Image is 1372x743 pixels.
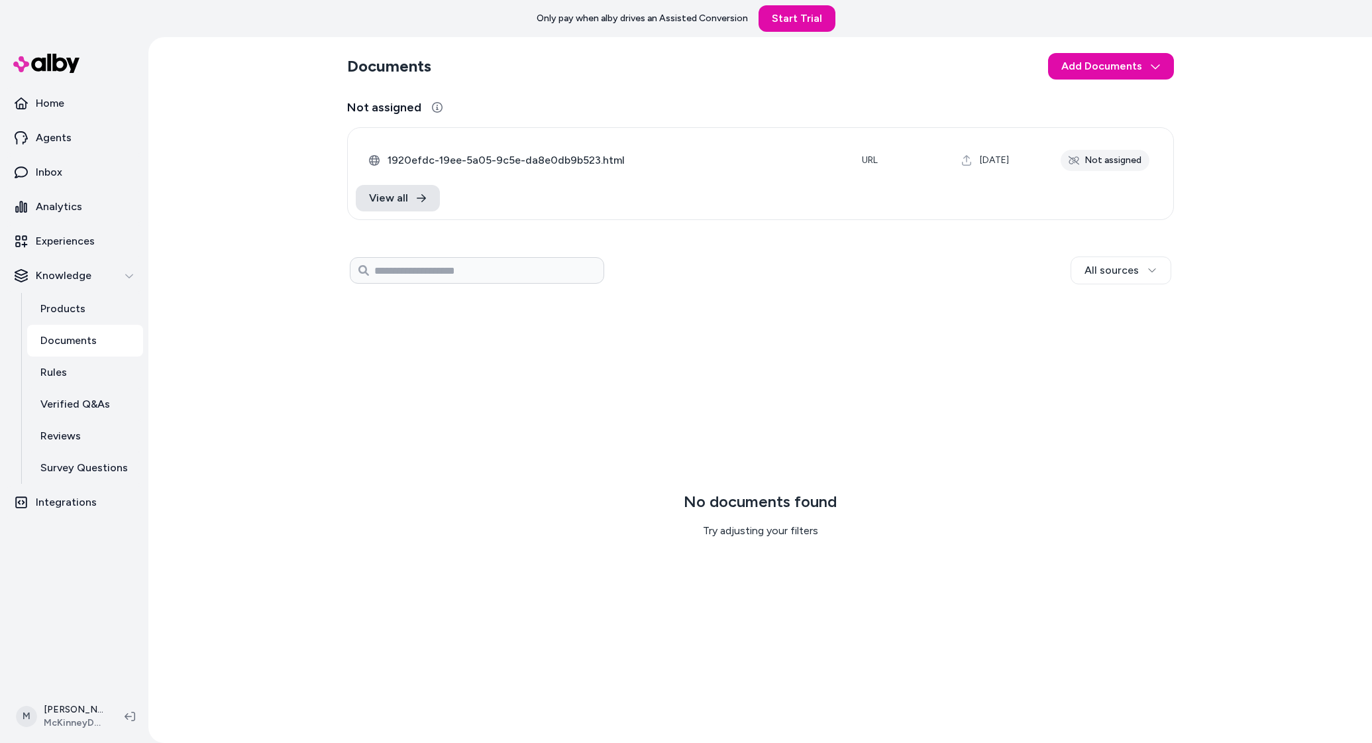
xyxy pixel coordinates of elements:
p: Products [40,301,85,317]
p: Inbox [36,164,62,180]
p: Try adjusting your filters [703,523,818,539]
a: Inbox [5,156,143,188]
p: Verified Q&As [40,396,110,412]
div: Not assigned [1061,150,1149,171]
p: Agents [36,130,72,146]
p: Analytics [36,199,82,215]
span: 1920efdc-19ee-5a05-9c5e-da8e0db9b523.html [388,152,841,168]
p: Experiences [36,233,95,249]
a: Rules [27,357,143,388]
a: Survey Questions [27,452,143,484]
span: McKinneyDocumentationTestStore [44,716,103,730]
a: Documents [27,325,143,357]
p: Integrations [36,494,97,510]
button: M[PERSON_NAME]McKinneyDocumentationTestStore [8,695,114,738]
span: M [16,706,37,727]
span: URL [862,154,878,166]
span: All sources [1084,262,1139,278]
a: Reviews [27,420,143,452]
span: [DATE] [980,154,1009,167]
button: Add Documents [1048,53,1174,80]
p: Survey Questions [40,460,128,476]
a: Analytics [5,191,143,223]
a: View all [356,185,440,211]
p: Home [36,95,64,111]
a: Experiences [5,225,143,257]
a: Integrations [5,486,143,518]
h2: Documents [347,56,431,77]
span: Not assigned [347,98,421,117]
p: Documents [40,333,97,349]
p: [PERSON_NAME] [44,703,103,716]
div: 1920efdc-19ee-5a05-9c5e-da8e0db9b523.html [369,152,841,168]
a: Start Trial [759,5,835,32]
a: Agents [5,122,143,154]
button: All sources [1071,257,1171,284]
p: Only pay when alby drives an Assisted Conversion [537,12,748,25]
p: Reviews [40,428,81,444]
p: Knowledge [36,268,91,284]
p: Rules [40,365,67,380]
a: Products [27,293,143,325]
button: Knowledge [5,260,143,292]
a: Verified Q&As [27,388,143,420]
h3: No documents found [684,491,837,512]
img: alby Logo [13,54,79,73]
a: Home [5,87,143,119]
span: View all [369,190,408,206]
